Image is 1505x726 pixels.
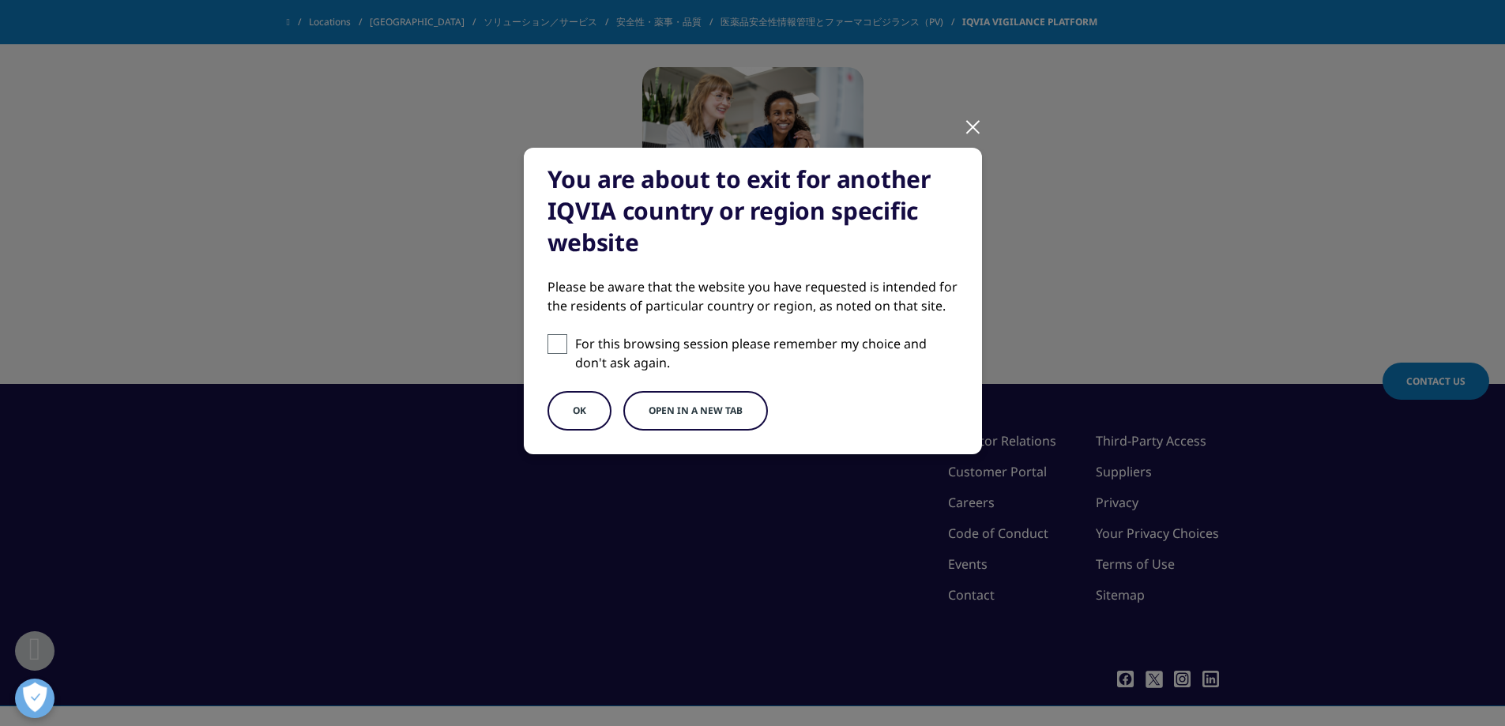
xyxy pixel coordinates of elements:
[623,391,768,431] button: Open in a new tab
[575,334,958,372] p: For this browsing session please remember my choice and don't ask again.
[547,391,611,431] button: OK
[547,164,958,258] div: You are about to exit for another IQVIA country or region specific website
[547,277,958,315] div: Please be aware that the website you have requested is intended for the residents of particular c...
[15,679,55,718] button: 優先設定センターを開く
